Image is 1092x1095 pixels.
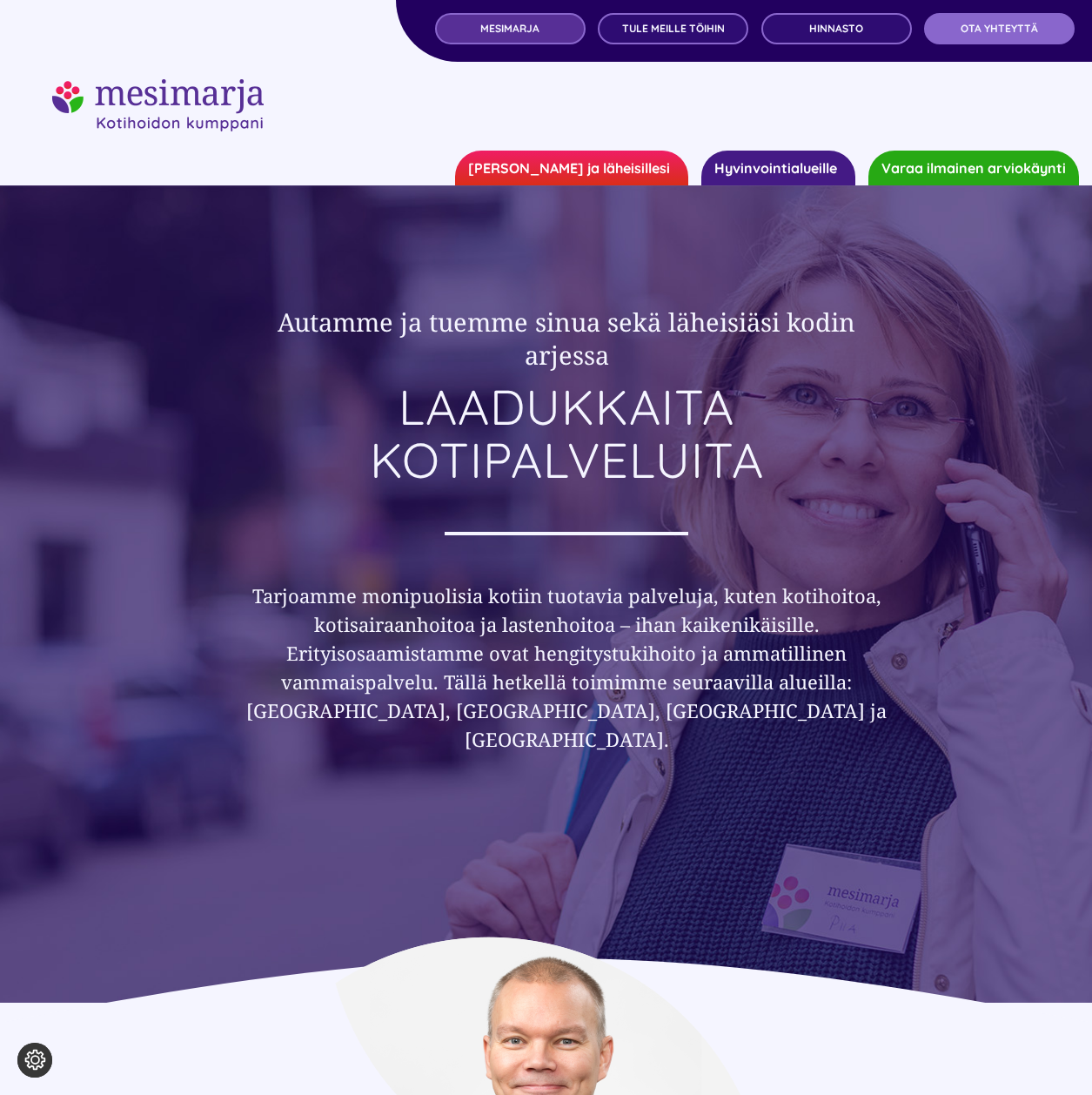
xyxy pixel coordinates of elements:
a: [PERSON_NAME] ja läheisillesi [455,151,688,185]
span: OTA YHTEYTTÄ [961,23,1038,35]
a: Hyvinvointialueille [701,151,855,185]
button: Evästeasetukset [17,1043,52,1078]
img: mesimarjasi [52,79,264,131]
a: Hinnasto [761,13,912,44]
h3: Tarjoamme monipuolisia kotiin tuotavia palveluja, kuten kotihoitoa, kotisairaanhoitoa ja lastenho... [234,581,900,754]
a: mesimarjasi [52,77,264,98]
a: TULE MEILLE TÖIHIN [598,13,748,44]
a: Varaa ilmainen arviokäynti [868,151,1079,185]
a: OTA YHTEYTTÄ [924,13,1075,44]
span: TULE MEILLE TÖIHIN [622,23,725,35]
h1: LAADUKKAITA KOTIPALVELUITA [234,380,900,487]
span: Hinnasto [809,23,863,35]
span: MESIMARJA [480,23,539,35]
h2: Autamme ja tuemme sinua sekä läheisiäsi kodin arjessa [234,306,900,371]
a: MESIMARJA [435,13,586,44]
